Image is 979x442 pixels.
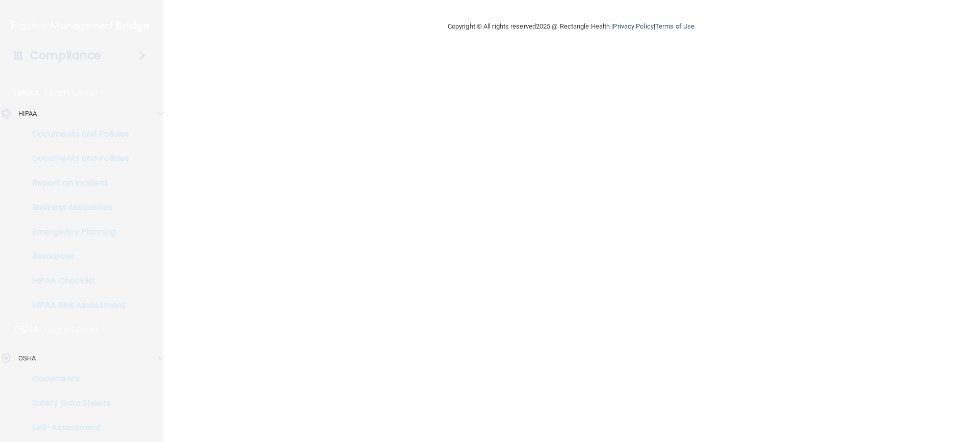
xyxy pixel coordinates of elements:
p: Report an Incident [7,178,146,188]
p: Safety Data Sheets [7,398,146,408]
p: Documents and Policies [7,153,146,164]
div: Copyright © All rights reserved 2025 @ Rectangle Health | | [385,10,757,43]
p: Emergency Planning [7,227,146,237]
p: Business Associates [7,202,146,213]
p: HIPAA Checklist [7,276,146,286]
h4: Compliance [30,48,101,63]
p: OSHA [14,324,39,336]
p: HIPAA [14,87,40,99]
p: Learn More! [44,324,98,336]
p: HIPAA Risk Assessment [7,300,146,310]
p: Learn More! [45,87,99,99]
p: Documents [7,374,146,384]
img: PMB logo [12,16,151,36]
p: Documents and Policies [7,129,146,139]
p: Resources [7,251,146,262]
p: OSHA [18,352,36,365]
p: Self-Assessment [7,423,146,433]
p: HIPAA [18,108,37,120]
a: Terms of Use [655,22,694,30]
a: Privacy Policy [613,22,653,30]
